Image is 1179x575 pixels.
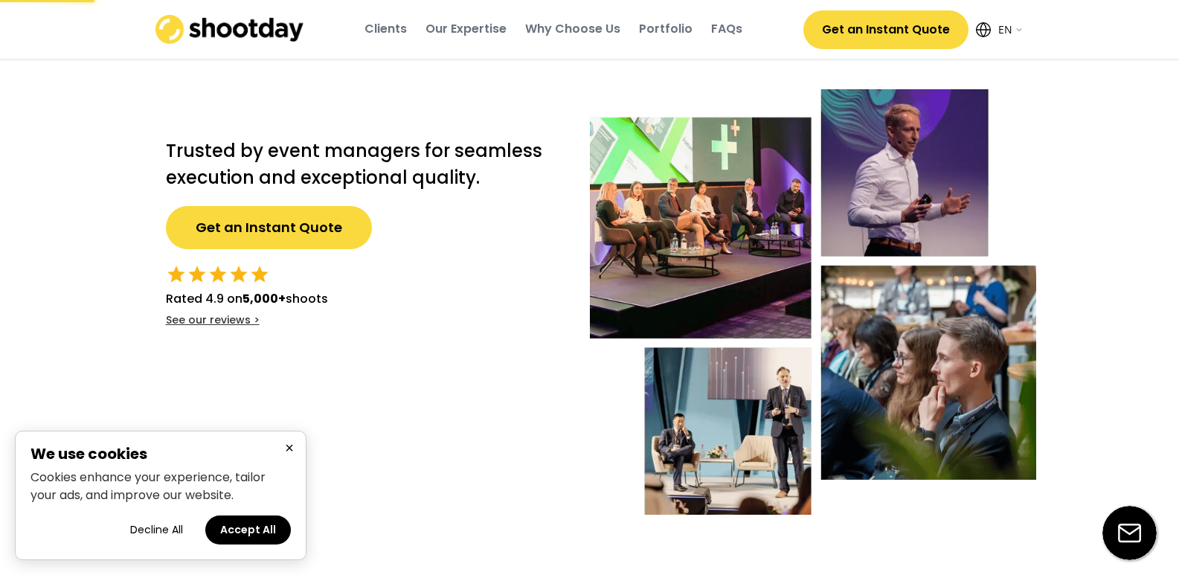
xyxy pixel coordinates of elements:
[166,138,560,191] h2: Trusted by event managers for seamless execution and exceptional quality.
[803,10,968,49] button: Get an Instant Quote
[280,439,298,457] button: Close cookie banner
[711,21,742,37] div: FAQs
[425,21,507,37] div: Our Expertise
[166,290,328,308] div: Rated 4.9 on shoots
[205,515,291,545] button: Accept all cookies
[30,446,291,461] h2: We use cookies
[155,15,304,44] img: shootday_logo.png
[187,264,208,285] button: star
[166,313,260,328] div: See our reviews >
[228,264,249,285] button: star
[115,515,198,545] button: Decline all cookies
[590,89,1036,515] img: Event-hero-intl%402x.webp
[364,21,407,37] div: Clients
[976,22,991,37] img: Icon%20feather-globe%20%281%29.svg
[242,290,286,307] strong: 5,000+
[166,264,187,285] button: star
[208,264,228,285] button: star
[639,21,693,37] div: Portfolio
[166,206,372,249] button: Get an Instant Quote
[30,469,291,504] p: Cookies enhance your experience, tailor your ads, and improve our website.
[249,264,270,285] button: star
[1102,506,1157,560] img: email-icon%20%281%29.svg
[525,21,620,37] div: Why Choose Us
